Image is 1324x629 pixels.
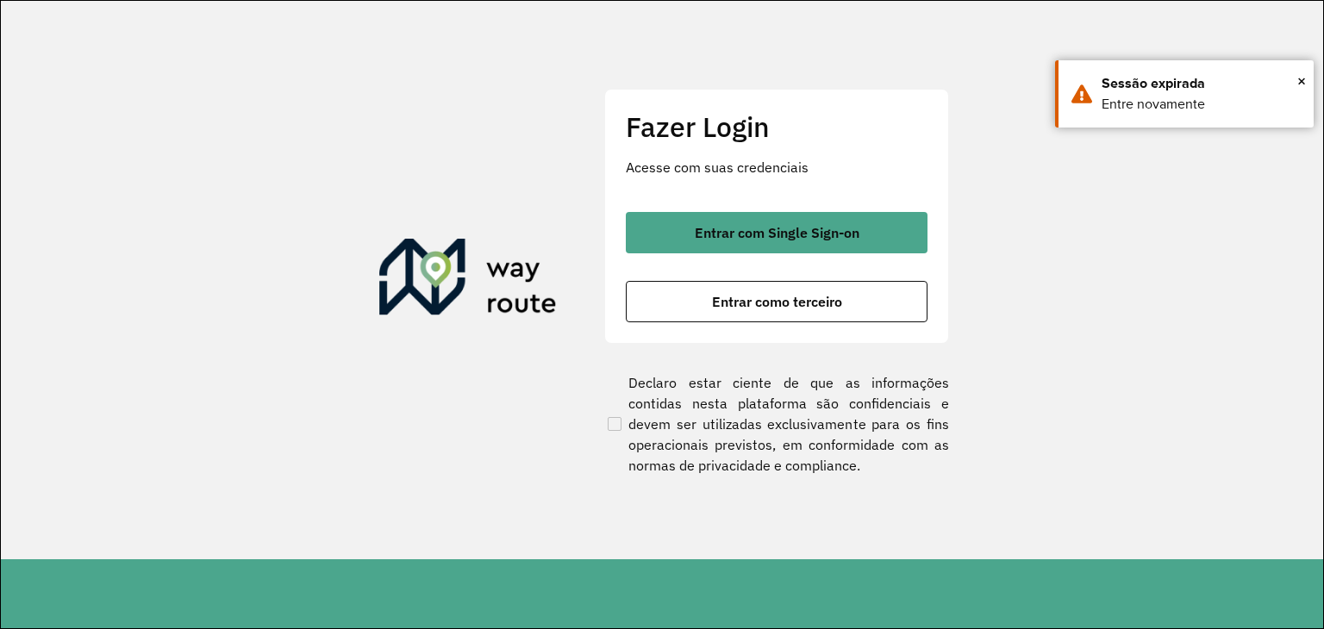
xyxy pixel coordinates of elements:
p: Acesse com suas credenciais [626,157,927,177]
button: button [626,281,927,322]
button: button [626,212,927,253]
span: × [1297,68,1306,94]
label: Declaro estar ciente de que as informações contidas nesta plataforma são confidenciais e devem se... [604,372,949,476]
button: Close [1297,68,1306,94]
span: Entrar com Single Sign-on [695,226,859,240]
div: Entre novamente [1102,94,1301,115]
h2: Fazer Login [626,110,927,143]
img: Roteirizador AmbevTech [379,239,557,321]
span: Entrar como terceiro [712,295,842,308]
div: Sessão expirada [1102,73,1301,94]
